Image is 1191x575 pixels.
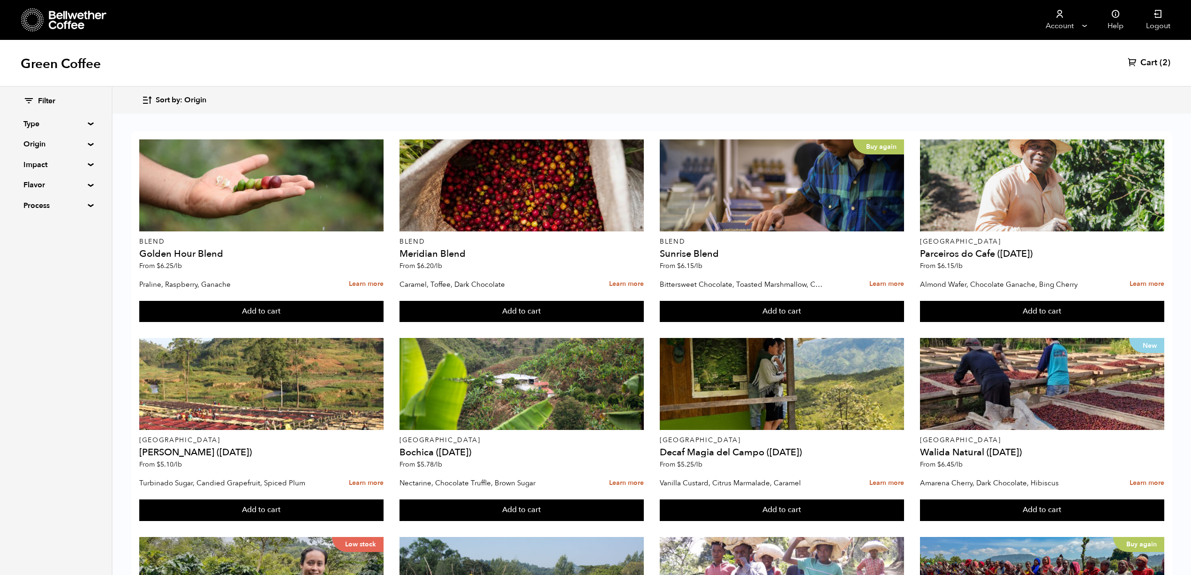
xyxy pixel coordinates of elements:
[1128,57,1170,69] a: Cart (2)
[349,274,384,294] a: Learn more
[157,460,182,469] bdi: 5.10
[920,338,1164,430] a: New
[139,261,182,270] span: From
[677,261,702,270] bdi: 6.15
[400,238,644,245] p: Blend
[920,460,963,469] span: From
[660,249,904,259] h4: Sunrise Blend
[1140,57,1157,69] span: Cart
[23,159,88,170] summary: Impact
[139,238,384,245] p: Blend
[920,499,1164,521] button: Add to cart
[920,476,1086,490] p: Amarena Cherry, Dark Chocolate, Hibiscus
[920,437,1164,444] p: [GEOGRAPHIC_DATA]
[660,139,904,231] a: Buy again
[937,261,941,270] span: $
[660,499,904,521] button: Add to cart
[400,476,565,490] p: Nectarine, Chocolate Truffle, Brown Sugar
[400,460,442,469] span: From
[434,460,442,469] span: /lb
[400,261,442,270] span: From
[156,95,206,106] span: Sort by: Origin
[660,301,904,322] button: Add to cart
[694,460,702,469] span: /lb
[23,118,88,130] summary: Type
[139,437,384,444] p: [GEOGRAPHIC_DATA]
[23,200,88,211] summary: Process
[694,261,702,270] span: /lb
[920,238,1164,245] p: [GEOGRAPHIC_DATA]
[660,460,702,469] span: From
[677,460,702,469] bdi: 5.25
[332,537,384,552] p: Low stock
[417,261,442,270] bdi: 6.20
[349,473,384,493] a: Learn more
[920,448,1164,457] h4: Walida Natural ([DATE])
[660,437,904,444] p: [GEOGRAPHIC_DATA]
[660,277,826,291] p: Bittersweet Chocolate, Toasted Marshmallow, Candied Orange, Praline
[869,473,904,493] a: Learn more
[400,499,644,521] button: Add to cart
[417,261,421,270] span: $
[660,448,904,457] h4: Decaf Magia del Campo ([DATE])
[142,89,206,111] button: Sort by: Origin
[38,96,55,107] span: Filter
[400,437,644,444] p: [GEOGRAPHIC_DATA]
[21,55,101,72] h1: Green Coffee
[937,460,963,469] bdi: 6.45
[139,448,384,457] h4: [PERSON_NAME] ([DATE])
[157,261,182,270] bdi: 6.25
[660,261,702,270] span: From
[434,261,442,270] span: /lb
[677,261,681,270] span: $
[677,460,681,469] span: $
[869,274,904,294] a: Learn more
[853,139,904,154] p: Buy again
[139,460,182,469] span: From
[1129,338,1164,353] p: New
[937,460,941,469] span: $
[400,277,565,291] p: Caramel, Toffee, Dark Chocolate
[139,301,384,322] button: Add to cart
[660,476,826,490] p: Vanilla Custard, Citrus Marmalade, Caramel
[417,460,421,469] span: $
[139,476,305,490] p: Turbinado Sugar, Candied Grapefruit, Spiced Plum
[920,277,1086,291] p: Almond Wafer, Chocolate Ganache, Bing Cherry
[660,238,904,245] p: Blend
[23,179,88,191] summary: Flavor
[173,460,182,469] span: /lb
[920,261,963,270] span: From
[157,261,160,270] span: $
[937,261,963,270] bdi: 6.15
[1160,57,1170,69] span: (2)
[400,301,644,322] button: Add to cart
[609,274,644,294] a: Learn more
[920,249,1164,259] h4: Parceiros do Cafe ([DATE])
[1113,537,1164,552] p: Buy again
[954,261,963,270] span: /lb
[417,460,442,469] bdi: 5.78
[173,261,182,270] span: /lb
[1130,274,1164,294] a: Learn more
[139,277,305,291] p: Praline, Raspberry, Ganache
[157,460,160,469] span: $
[1130,473,1164,493] a: Learn more
[139,499,384,521] button: Add to cart
[954,460,963,469] span: /lb
[920,301,1164,322] button: Add to cart
[139,249,384,259] h4: Golden Hour Blend
[23,138,88,150] summary: Origin
[400,249,644,259] h4: Meridian Blend
[400,448,644,457] h4: Bochica ([DATE])
[609,473,644,493] a: Learn more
